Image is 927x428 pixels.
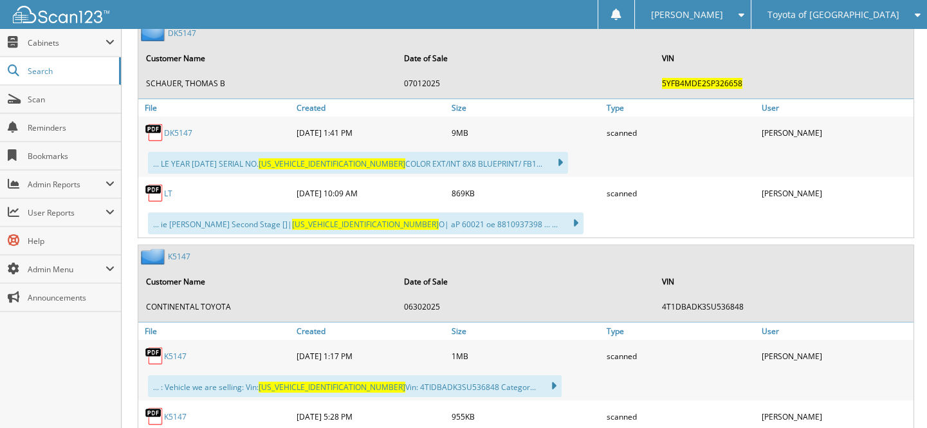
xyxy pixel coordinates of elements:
a: Created [293,322,448,340]
span: User Reports [28,207,106,218]
th: Customer Name [140,268,396,295]
span: [US_VEHICLE_IDENTIFICATION_NUMBER] [259,158,405,169]
img: PDF.png [145,346,164,366]
span: Scan [28,94,115,105]
div: 869KB [448,180,603,206]
iframe: Chat Widget [863,366,927,428]
a: Type [603,99,758,116]
span: Reminders [28,122,115,133]
div: [PERSON_NAME] [758,180,913,206]
div: scanned [603,343,758,369]
a: K5147 [168,251,190,262]
span: Help [28,236,115,247]
a: K5147 [164,411,187,422]
div: 1MB [448,343,603,369]
span: [US_VEHICLE_IDENTIFICATION_NUMBER] [259,382,405,393]
div: 9MB [448,120,603,145]
span: Admin Menu [28,264,106,275]
th: Date of Sale [398,268,654,295]
div: [PERSON_NAME] [758,343,913,369]
img: folder2.png [141,248,168,265]
td: S C H A U E R , T H O M A S B [140,73,396,94]
span: [US_VEHICLE_IDENTIFICATION_NUMBER] [292,219,439,230]
a: Size [448,322,603,340]
div: ... LE YEAR [DATE] SERIAL NO. COLOR EXT/INT 8X8 BLUEPRINT/ FB1... [148,152,568,174]
span: Bookmarks [28,151,115,162]
td: 0 7 0 1 2 0 2 5 [398,73,654,94]
div: [DATE] 10:09 AM [293,180,448,206]
a: K5147 [164,351,187,362]
td: 4 T 1 D B A D K 3 S U 5 3 6 8 4 8 [656,296,912,317]
a: DK5147 [168,28,196,39]
img: PDF.png [145,123,164,142]
a: User [758,322,913,340]
td: C O N T I N E N T A L T O Y O T A [140,296,396,317]
div: [PERSON_NAME] [758,120,913,145]
div: [DATE] 1:17 PM [293,343,448,369]
img: scan123-logo-white.svg [13,6,109,23]
span: 5 Y F B 4 M D E 2 S P 3 2 6 6 5 8 [662,78,742,89]
td: 0 6 3 0 2 0 2 5 [398,296,654,317]
th: Date of Sale [398,45,654,71]
a: User [758,99,913,116]
div: ... : Vehicle we are selling: Vin: Vin: 4TIDBADK3SU536848 Categor... [148,375,562,397]
th: VIN [656,45,912,71]
a: DK5147 [164,127,192,138]
span: Search [28,66,113,77]
img: PDF.png [145,407,164,426]
span: Toyota of [GEOGRAPHIC_DATA] [767,11,899,19]
img: folder2.png [141,25,168,41]
a: Type [603,322,758,340]
a: LT [164,188,172,199]
th: VIN [656,268,912,295]
div: ... ie [PERSON_NAME] Second Stage []| O| aP 60021 oe 8810937398 ... ... [148,212,583,234]
a: Size [448,99,603,116]
span: Announcements [28,292,115,303]
a: File [138,322,293,340]
span: Cabinets [28,37,106,48]
a: Created [293,99,448,116]
th: Customer Name [140,45,396,71]
span: Admin Reports [28,179,106,190]
img: PDF.png [145,183,164,203]
div: scanned [603,120,758,145]
div: scanned [603,180,758,206]
span: [PERSON_NAME] [651,11,723,19]
a: File [138,99,293,116]
div: [DATE] 1:41 PM [293,120,448,145]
